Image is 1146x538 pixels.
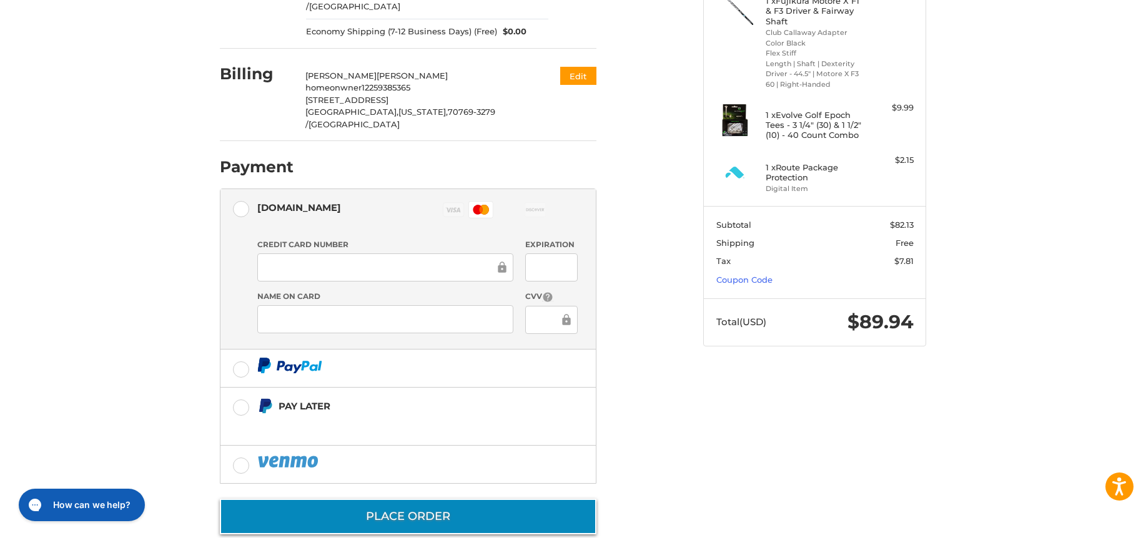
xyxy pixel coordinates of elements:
label: CVV [525,291,577,303]
h4: 1 x Route Package Protection [766,162,861,183]
iframe: PayPal Message 1 [257,419,518,430]
li: Length | Shaft | Dexterity Driver - 44.5" | Motore X F3 60 | Right-Handed [766,59,861,90]
span: $82.13 [890,220,914,230]
li: Flex Stiff [766,48,861,59]
h2: Payment [220,157,294,177]
a: Coupon Code [716,275,773,285]
h2: Billing [220,64,293,84]
div: [DOMAIN_NAME] [257,197,341,218]
span: [PERSON_NAME] [377,71,448,81]
span: Tax [716,256,731,266]
span: Subtotal [716,220,751,230]
span: [PERSON_NAME] [305,71,377,81]
div: $2.15 [864,154,914,167]
span: 12259385365 [362,82,410,92]
span: homeonwner [305,82,362,92]
label: Name on Card [257,291,513,302]
span: [GEOGRAPHIC_DATA] [309,119,400,129]
span: Total (USD) [716,316,766,328]
img: PayPal icon [257,454,321,469]
span: $0.00 [497,26,527,38]
li: Digital Item [766,183,861,194]
span: [GEOGRAPHIC_DATA], [305,107,398,117]
span: Economy Shipping (7-12 Business Days) (Free) [306,26,497,38]
button: Place Order [220,499,596,534]
span: Free [896,238,914,248]
h4: 1 x Evolve Golf Epoch Tees - 3 1/4" (30) & 1 1/2" (10) - 40 Count Combo [766,110,861,140]
span: [US_STATE], [398,107,448,117]
label: Credit Card Number [257,239,513,250]
span: $7.81 [894,256,914,266]
img: Pay Later icon [257,398,273,414]
span: [GEOGRAPHIC_DATA] [309,1,400,11]
span: 70769-3279 / [305,107,495,129]
img: PayPal icon [257,358,322,373]
span: [STREET_ADDRESS] [305,95,388,105]
span: Shipping [716,238,754,248]
iframe: Gorgias live chat messenger [12,484,149,526]
button: Edit [560,67,596,85]
label: Expiration [525,239,577,250]
li: Club Callaway Adapter [766,27,861,38]
div: Pay Later [279,396,518,416]
div: $9.99 [864,102,914,114]
span: $89.94 [847,310,914,333]
li: Color Black [766,38,861,49]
